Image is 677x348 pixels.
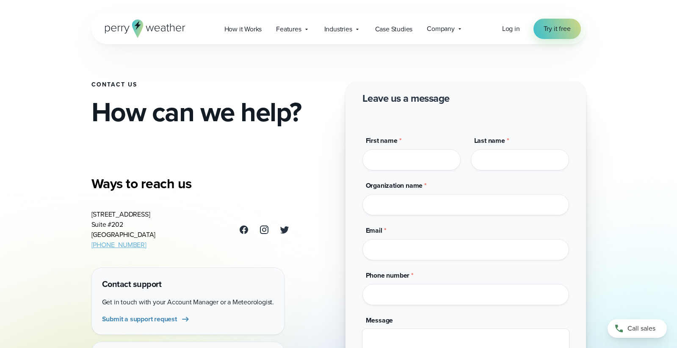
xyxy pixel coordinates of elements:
span: Organization name [366,181,423,190]
a: Case Studies [368,20,420,38]
a: How it Works [217,20,269,38]
span: Industries [324,24,352,34]
span: Try it free [544,24,571,34]
span: Log in [502,24,520,33]
h4: Contact support [102,278,274,290]
span: First name [366,136,398,145]
span: Email [366,226,382,235]
span: Company [427,24,455,34]
span: Call sales [627,323,655,334]
span: Features [276,24,301,34]
a: [PHONE_NUMBER] [91,240,146,250]
a: Submit a support request [102,314,191,324]
span: Message [366,315,393,325]
a: Call sales [608,319,667,338]
h2: Leave us a message [362,92,450,105]
h1: Contact Us [91,81,332,88]
span: Last name [474,136,505,145]
address: [STREET_ADDRESS] Suite #202 [GEOGRAPHIC_DATA] [91,209,156,250]
span: Phone number [366,270,410,280]
span: Submit a support request [102,314,177,324]
h2: How can we help? [91,98,332,125]
span: Case Studies [375,24,413,34]
span: How it Works [224,24,262,34]
h3: Ways to reach us [91,175,290,192]
a: Log in [502,24,520,34]
p: Get in touch with your Account Manager or a Meteorologist. [102,297,274,307]
a: Try it free [533,19,581,39]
